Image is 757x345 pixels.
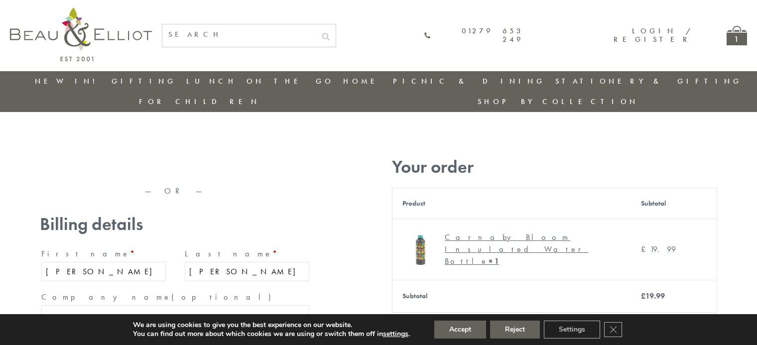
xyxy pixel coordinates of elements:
[641,244,676,254] bdi: 19.99
[38,153,313,177] iframe: Secure express checkout frame
[392,188,631,219] th: Product
[139,97,260,107] a: For Children
[402,229,621,270] a: Carnaby Bloom Insulated Water Bottle Carnaby Bloom Insulated Water Bottle× 1
[41,289,309,305] label: Company name
[434,321,486,339] button: Accept
[489,256,499,266] strong: × 1
[162,24,316,45] input: SEARCH
[186,76,334,86] a: Lunch On The Go
[641,291,665,301] bdi: 19.99
[631,188,717,219] th: Subtotal
[424,27,523,44] a: 01279 653 249
[35,76,102,86] a: New in!
[185,246,309,262] label: Last name
[40,214,311,234] h3: Billing details
[343,76,383,86] a: Home
[133,330,410,339] p: You can find out more about which cookies we are using or switch them off in .
[171,292,277,302] span: (optional)
[112,76,176,86] a: Gifting
[133,321,410,330] p: We are using cookies to give you the best experience on our website.
[544,321,600,339] button: Settings
[40,187,311,196] p: — OR —
[402,229,440,266] img: Carnaby Bloom Insulated Water Bottle
[392,157,717,177] h3: Your order
[478,97,638,107] a: Shop by collection
[393,76,545,86] a: Picnic & Dining
[10,7,152,61] img: logo
[490,321,540,339] button: Reject
[383,330,408,339] button: settings
[555,76,742,86] a: Stationery & Gifting
[445,231,614,267] div: Carnaby Bloom Insulated Water Bottle
[641,291,645,301] span: £
[392,280,631,312] th: Subtotal
[614,26,692,44] a: Login / Register
[641,244,650,254] span: £
[727,26,747,45] a: 1
[41,246,166,262] label: First name
[604,322,622,337] button: Close GDPR Cookie Banner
